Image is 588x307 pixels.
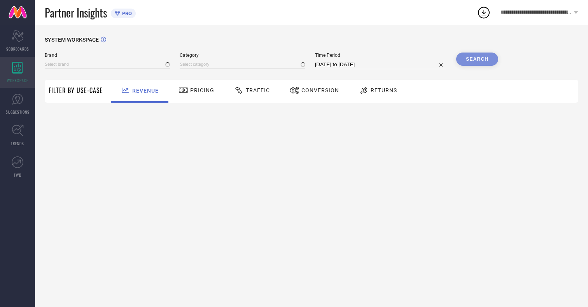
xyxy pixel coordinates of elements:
[45,53,170,58] span: Brand
[120,11,132,16] span: PRO
[49,86,103,95] span: Filter By Use-Case
[132,88,159,94] span: Revenue
[371,87,397,93] span: Returns
[45,5,107,21] span: Partner Insights
[301,87,339,93] span: Conversion
[180,53,305,58] span: Category
[190,87,214,93] span: Pricing
[7,77,28,83] span: WORKSPACE
[180,60,305,68] input: Select category
[246,87,270,93] span: Traffic
[6,109,30,115] span: SUGGESTIONS
[45,37,99,43] span: SYSTEM WORKSPACE
[315,60,446,69] input: Select time period
[477,5,491,19] div: Open download list
[45,60,170,68] input: Select brand
[11,140,24,146] span: TRENDS
[6,46,29,52] span: SCORECARDS
[315,53,446,58] span: Time Period
[14,172,21,178] span: FWD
